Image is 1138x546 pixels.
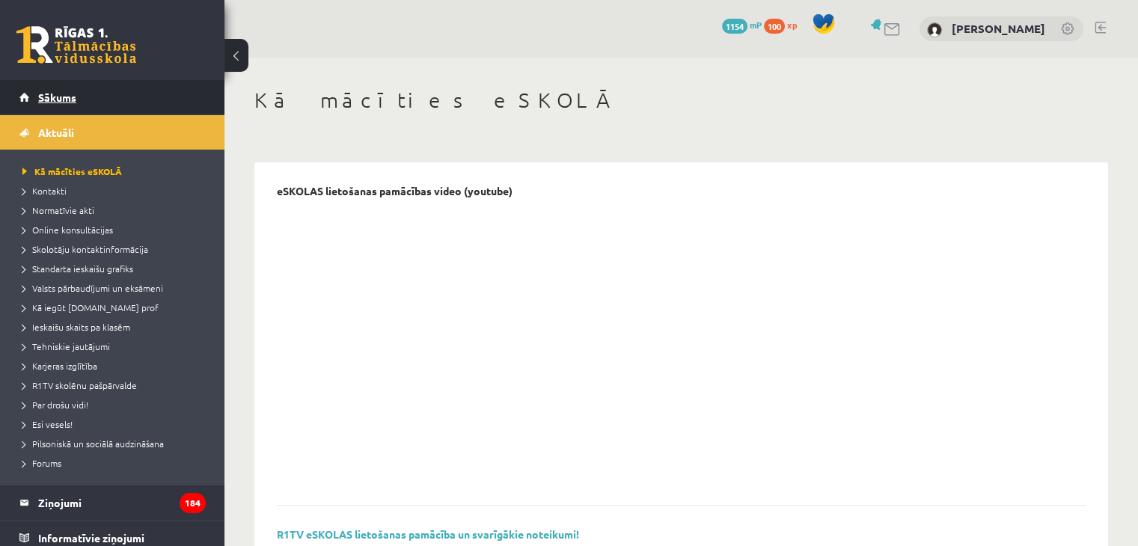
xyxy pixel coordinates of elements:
[22,321,130,333] span: Ieskaišu skaits pa klasēm
[764,19,804,31] a: 100 xp
[19,485,206,520] a: Ziņojumi184
[22,301,209,314] a: Kā iegūt [DOMAIN_NAME] prof
[22,263,133,274] span: Standarta ieskaišu grafiks
[722,19,762,31] a: 1154 mP
[22,242,209,256] a: Skolotāju kontaktinformācija
[22,223,209,236] a: Online konsultācijas
[38,91,76,104] span: Sākums
[22,165,122,177] span: Kā mācīties eSKOLĀ
[22,457,61,469] span: Forums
[22,281,209,295] a: Valsts pārbaudījumi un eksāmeni
[22,204,94,216] span: Normatīvie akti
[22,340,110,352] span: Tehniskie jautājumi
[22,398,209,411] a: Par drošu vidi!
[22,203,209,217] a: Normatīvie akti
[22,399,88,411] span: Par drošu vidi!
[22,437,209,450] a: Pilsoniskā un sociālā audzināšana
[22,184,209,197] a: Kontakti
[22,282,163,294] span: Valsts pārbaudījumi un eksāmeni
[787,19,797,31] span: xp
[277,185,513,197] p: eSKOLAS lietošanas pamācības video (youtube)
[927,22,942,37] img: Artjoms Kuncevičs
[22,360,97,372] span: Karjeras izglītība
[254,88,1108,113] h1: Kā mācīties eSKOLĀ
[22,417,209,431] a: Esi vesels!
[22,262,209,275] a: Standarta ieskaišu grafiks
[22,301,159,313] span: Kā iegūt [DOMAIN_NAME] prof
[16,26,136,64] a: Rīgas 1. Tālmācības vidusskola
[19,115,206,150] a: Aktuāli
[750,19,762,31] span: mP
[722,19,747,34] span: 1154
[764,19,785,34] span: 100
[38,485,206,520] legend: Ziņojumi
[22,359,209,372] a: Karjeras izglītība
[180,493,206,513] i: 184
[22,418,73,430] span: Esi vesels!
[952,21,1045,36] a: [PERSON_NAME]
[38,126,74,139] span: Aktuāli
[19,80,206,114] a: Sākums
[277,527,579,541] a: R1TV eSKOLAS lietošanas pamācība un svarīgākie noteikumi!
[22,378,209,392] a: R1TV skolēnu pašpārvalde
[22,438,164,450] span: Pilsoniskā un sociālā audzināšana
[22,243,148,255] span: Skolotāju kontaktinformācija
[22,224,113,236] span: Online konsultācijas
[22,340,209,353] a: Tehniskie jautājumi
[22,185,67,197] span: Kontakti
[22,320,209,334] a: Ieskaišu skaits pa klasēm
[22,456,209,470] a: Forums
[22,379,137,391] span: R1TV skolēnu pašpārvalde
[22,165,209,178] a: Kā mācīties eSKOLĀ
